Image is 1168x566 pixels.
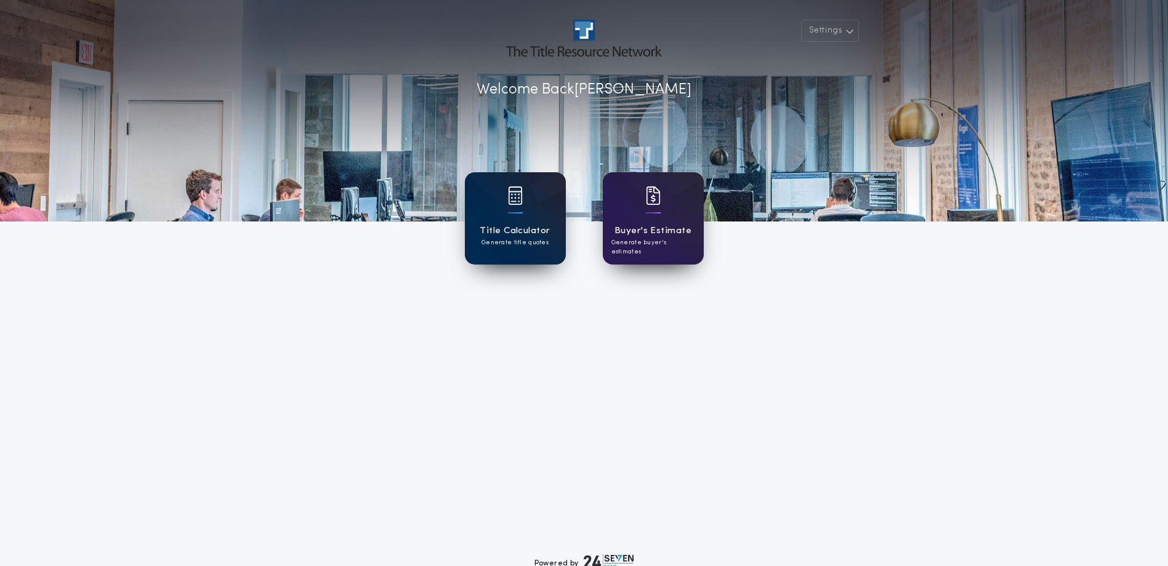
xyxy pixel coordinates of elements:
img: account-logo [506,20,661,57]
a: card iconBuyer's EstimateGenerate buyer's estimates [603,172,704,265]
img: card icon [508,186,523,205]
p: Generate buyer's estimates [611,238,695,257]
button: Settings [801,20,859,42]
h1: Title Calculator [480,224,550,238]
h1: Buyer's Estimate [614,224,691,238]
p: Generate title quotes [481,238,549,247]
img: card icon [646,186,661,205]
a: card iconTitle CalculatorGenerate title quotes [465,172,566,265]
p: Welcome Back [PERSON_NAME] [477,79,691,101]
